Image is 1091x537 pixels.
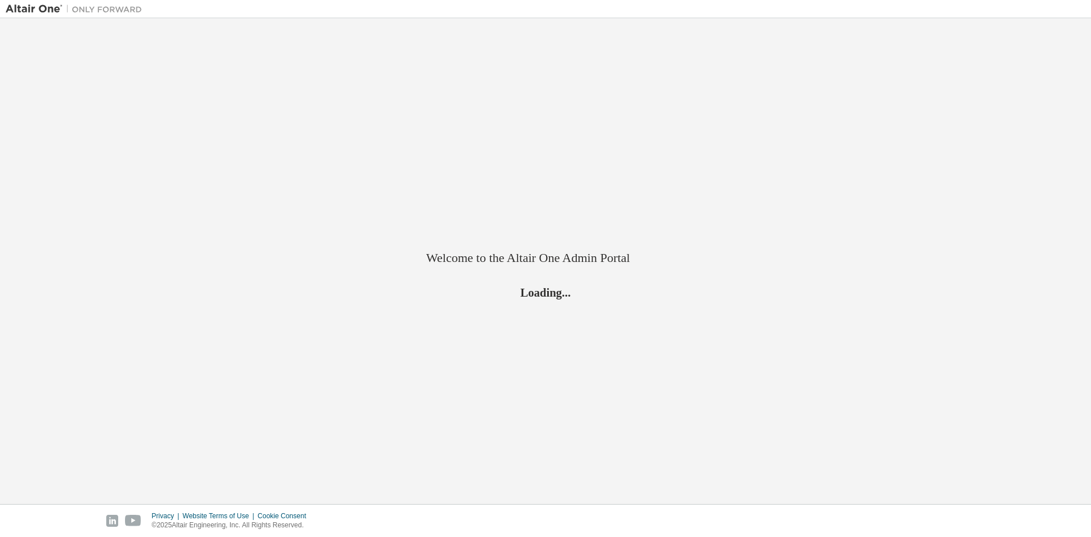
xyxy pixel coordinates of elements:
[152,511,182,521] div: Privacy
[426,250,665,266] h2: Welcome to the Altair One Admin Portal
[257,511,313,521] div: Cookie Consent
[125,515,141,527] img: youtube.svg
[152,521,313,530] p: © 2025 Altair Engineering, Inc. All Rights Reserved.
[106,515,118,527] img: linkedin.svg
[426,285,665,299] h2: Loading...
[182,511,257,521] div: Website Terms of Use
[6,3,148,15] img: Altair One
